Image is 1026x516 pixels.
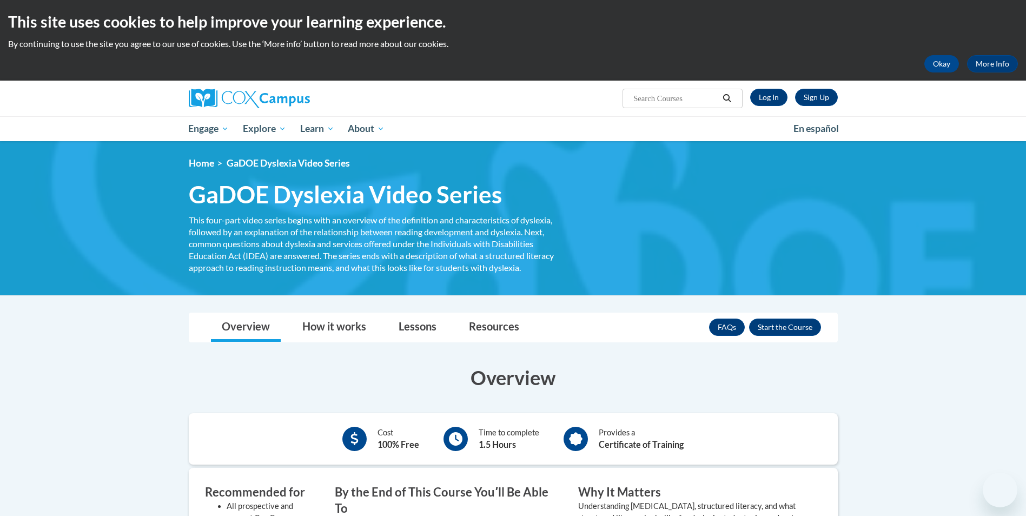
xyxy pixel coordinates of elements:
img: Cox Campus [189,89,310,108]
a: En español [786,117,846,140]
a: Cox Campus [189,89,394,108]
div: Provides a [599,427,684,451]
input: Search Courses [632,92,719,105]
iframe: Button to launch messaging window [983,473,1017,507]
a: About [341,116,392,141]
b: 100% Free [378,439,419,449]
a: Engage [182,116,236,141]
span: En español [793,123,839,134]
span: GaDOE Dyslexia Video Series [227,157,350,169]
a: FAQs [709,319,745,336]
a: Lessons [388,313,447,342]
span: Explore [243,122,286,135]
div: Time to complete [479,427,539,451]
b: Certificate of Training [599,439,684,449]
span: Engage [188,122,229,135]
span: Learn [300,122,334,135]
span: About [348,122,385,135]
h3: Why It Matters [578,484,805,501]
button: Search [719,92,735,105]
div: Cost [378,427,419,451]
button: Okay [924,55,959,72]
a: Learn [293,116,341,141]
div: This four-part video series begins with an overview of the definition and characteristics of dysl... [189,214,562,274]
a: Overview [211,313,281,342]
a: Resources [458,313,530,342]
p: By continuing to use the site you agree to our use of cookies. Use the ‘More info’ button to read... [8,38,1018,50]
a: Home [189,157,214,169]
div: Main menu [173,116,854,141]
h3: Overview [189,364,838,391]
span: GaDOE Dyslexia Video Series [189,180,502,209]
b: 1.5 Hours [479,439,516,449]
button: Enroll [749,319,821,336]
a: Log In [750,89,787,106]
a: How it works [292,313,377,342]
a: More Info [967,55,1018,72]
a: Explore [236,116,293,141]
a: Register [795,89,838,106]
h2: This site uses cookies to help improve your learning experience. [8,11,1018,32]
h3: Recommended for [205,484,319,501]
